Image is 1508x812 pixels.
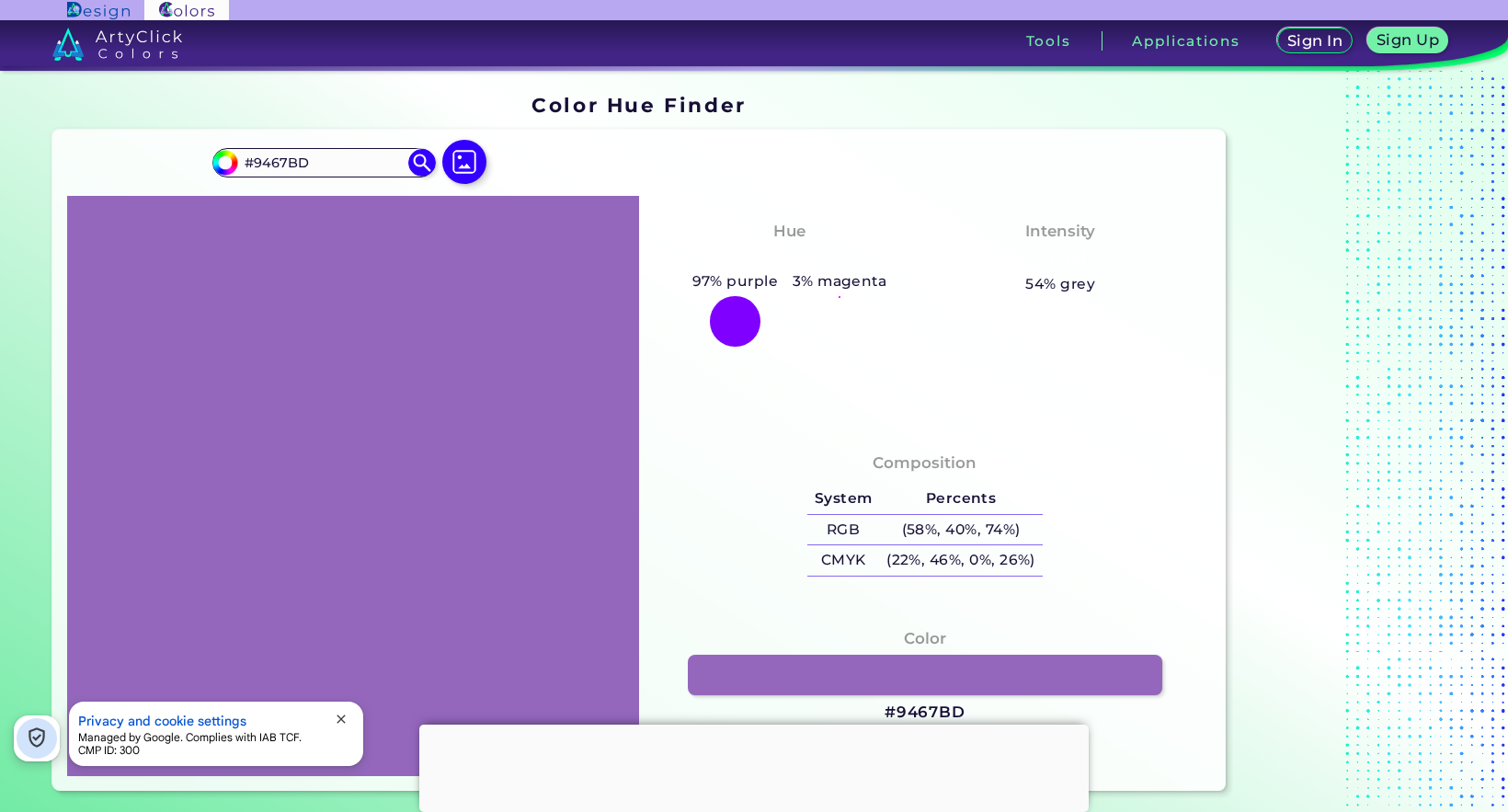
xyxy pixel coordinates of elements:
[1379,33,1436,47] h5: Sign Up
[442,140,486,184] img: icon picture
[879,545,1042,576] h5: (22%, 46%, 0%, 26%)
[807,545,879,576] h5: CMYK
[1025,272,1095,296] h5: 54% grey
[785,269,894,293] h5: 3% magenta
[1281,29,1349,52] a: Sign In
[904,625,946,652] h4: Color
[879,484,1042,514] h5: Percents
[1233,86,1463,797] iframe: Advertisement
[773,218,805,245] h4: Hue
[1025,218,1095,245] h4: Intensity
[1026,247,1095,269] h3: Pastel
[807,484,879,514] h5: System
[408,149,436,177] img: icon search
[873,450,977,476] h4: Composition
[238,151,409,176] input: type color..
[52,28,182,61] img: logo_artyclick_colors_white.svg
[879,515,1042,545] h5: (58%, 40%, 74%)
[1371,29,1444,52] a: Sign Up
[807,515,879,545] h5: RGB
[531,91,746,119] h1: Color Hue Finder
[1026,34,1071,48] h3: Tools
[67,2,129,19] img: ArtyClick Design logo
[419,725,1089,807] iframe: Advertisement
[753,247,826,269] h3: Purple
[1290,34,1341,48] h5: Sign In
[1132,34,1240,48] h3: Applications
[885,702,965,724] h3: #9467BD
[685,269,785,293] h5: 97% purple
